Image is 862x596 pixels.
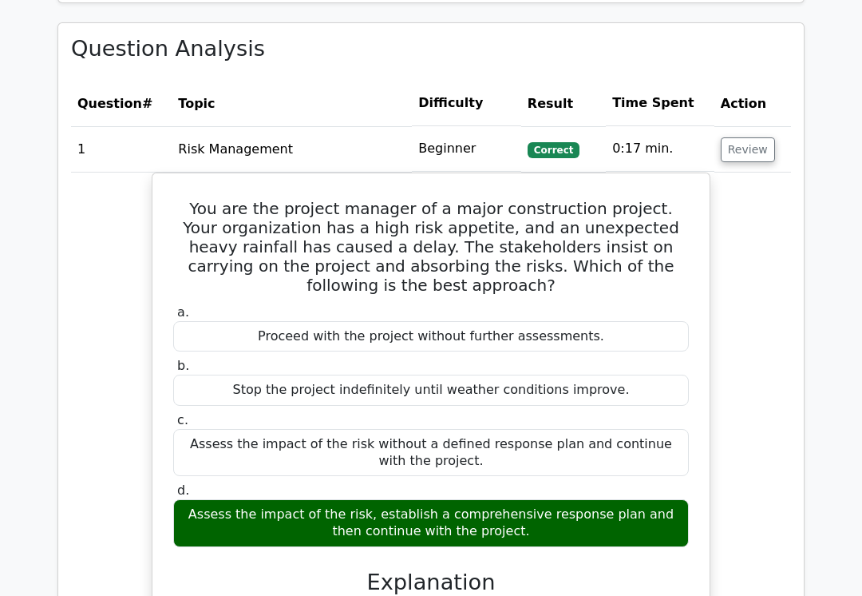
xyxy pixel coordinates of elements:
[71,127,172,173] td: 1
[172,81,412,127] th: Topic
[521,81,606,127] th: Result
[714,81,791,127] th: Action
[721,138,775,163] button: Review
[77,97,142,112] span: Question
[177,483,189,499] span: d.
[412,81,521,127] th: Difficulty
[71,81,172,127] th: #
[177,413,188,428] span: c.
[528,143,579,159] span: Correct
[173,322,689,353] div: Proceed with the project without further assessments.
[606,127,714,173] td: 0:17 min.
[412,127,521,173] td: Beginner
[172,127,412,173] td: Risk Management
[173,430,689,478] div: Assess the impact of the risk without a defined response plan and continue with the project.
[71,37,791,63] h3: Question Analysis
[173,500,689,548] div: Assess the impact of the risk, establish a comprehensive response plan and then continue with the...
[172,200,690,296] h5: You are the project manager of a major construction project. Your organization has a high risk ap...
[606,81,714,127] th: Time Spent
[177,359,189,374] span: b.
[173,375,689,407] div: Stop the project indefinitely until weather conditions improve.
[177,305,189,320] span: a.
